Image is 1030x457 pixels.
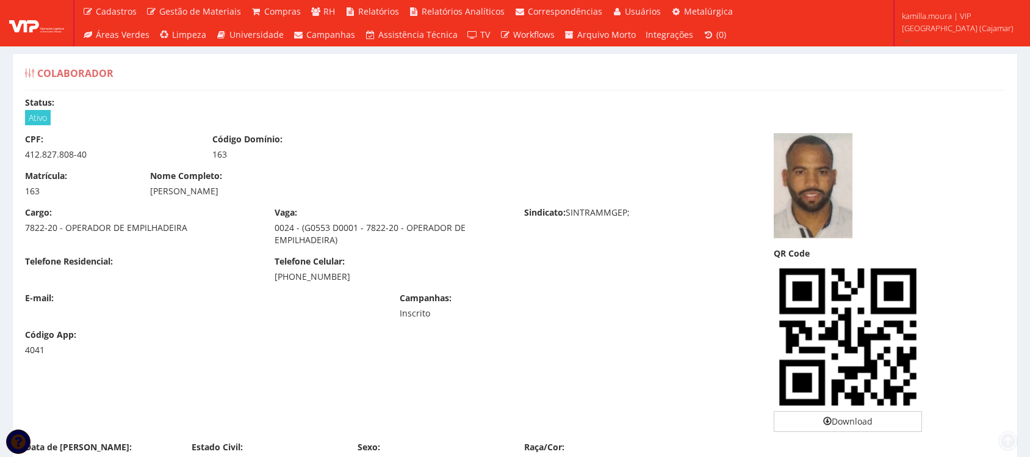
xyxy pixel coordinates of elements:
a: Limpeza [154,23,212,46]
div: [PERSON_NAME] [150,185,631,197]
div: 163 [212,148,381,161]
a: Universidade [211,23,289,46]
label: Data de [PERSON_NAME]: [25,441,132,453]
span: Assistência Técnica [378,29,458,40]
label: Telefone Celular: [275,255,345,268]
label: Status: [25,97,54,109]
a: Download [774,411,922,432]
label: Código Domínio: [212,133,283,145]
label: Nome Completo: [150,170,222,182]
label: Matrícula: [25,170,67,182]
span: Colaborador [37,67,113,80]
label: CPF: [25,133,43,145]
label: Estado Civil: [192,441,243,453]
label: Cargo: [25,207,52,219]
a: Workflows [495,23,560,46]
span: Áreas Verdes [96,29,149,40]
div: 412.827.808-40 [25,148,194,161]
div: Inscrito [400,307,569,320]
span: Correspondências [528,5,602,17]
a: TV [463,23,495,46]
span: Metalúrgica [684,5,733,17]
span: Limpeza [172,29,206,40]
span: Campanhas [306,29,355,40]
span: Universidade [229,29,284,40]
label: Código App: [25,329,76,341]
img: logo [9,14,64,32]
div: 7822-20 - OPERADOR DE EMPILHADEIRA [25,222,256,234]
span: Usuários [625,5,661,17]
span: Workflows [513,29,555,40]
div: [PHONE_NUMBER] [275,271,506,283]
div: 4041 [25,344,132,356]
label: Raça/Cor: [524,441,564,453]
label: QR Code [774,247,810,260]
span: TV [480,29,490,40]
span: Relatórios Analíticos [422,5,505,17]
label: Campanhas: [400,292,452,304]
span: Gestão de Materiais [159,5,241,17]
a: Áreas Verdes [77,23,154,46]
span: Relatórios [358,5,399,17]
a: (0) [698,23,731,46]
div: 0024 - (G0553 D0001 - 7822-20 - OPERADOR DE EMPILHADEIRA) [275,222,506,246]
label: Telefone Residencial: [25,255,113,268]
div: SINTRAMMGEP; [515,207,765,222]
span: kamilla.moura | VIP [GEOGRAPHIC_DATA] (Cajamar) [902,10,1014,34]
img: captura-de-tela-2025-05-12-090025-17470541736821ee5d2c981.png [774,133,852,238]
a: Assistência Técnica [360,23,463,46]
a: Arquivo Morto [560,23,641,46]
span: Cadastros [96,5,137,17]
label: Sexo: [358,441,380,453]
label: E-mail: [25,292,54,304]
span: Arquivo Morto [577,29,636,40]
span: Compras [264,5,301,17]
img: 0AAAAASUVORK5CYII= [774,263,922,411]
label: Sindicato: [524,207,566,219]
span: Integrações [646,29,693,40]
div: 163 [25,185,132,197]
a: Campanhas [289,23,361,46]
span: Ativo [25,110,51,125]
a: Integrações [641,23,698,46]
span: RH [323,5,335,17]
span: (0) [716,29,726,40]
label: Vaga: [275,207,297,219]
